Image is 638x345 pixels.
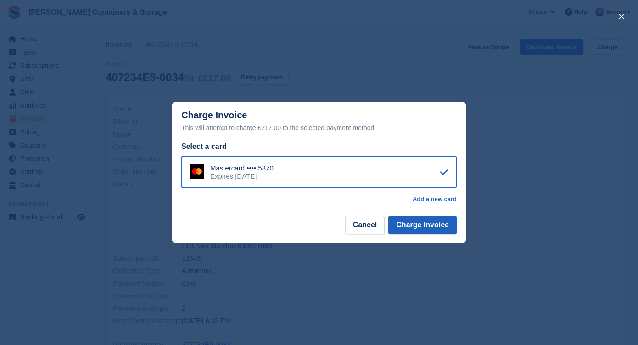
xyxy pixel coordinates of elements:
[210,164,274,172] div: Mastercard •••• 5370
[181,141,457,152] div: Select a card
[388,216,457,234] button: Charge Invoice
[190,164,204,179] img: Mastercard Logo
[413,196,457,203] a: Add a new card
[345,216,385,234] button: Cancel
[614,9,629,24] button: close
[181,110,457,133] div: Charge Invoice
[210,172,274,181] div: Expires [DATE]
[181,122,457,133] div: This will attempt to charge £217.00 to the selected payment method.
